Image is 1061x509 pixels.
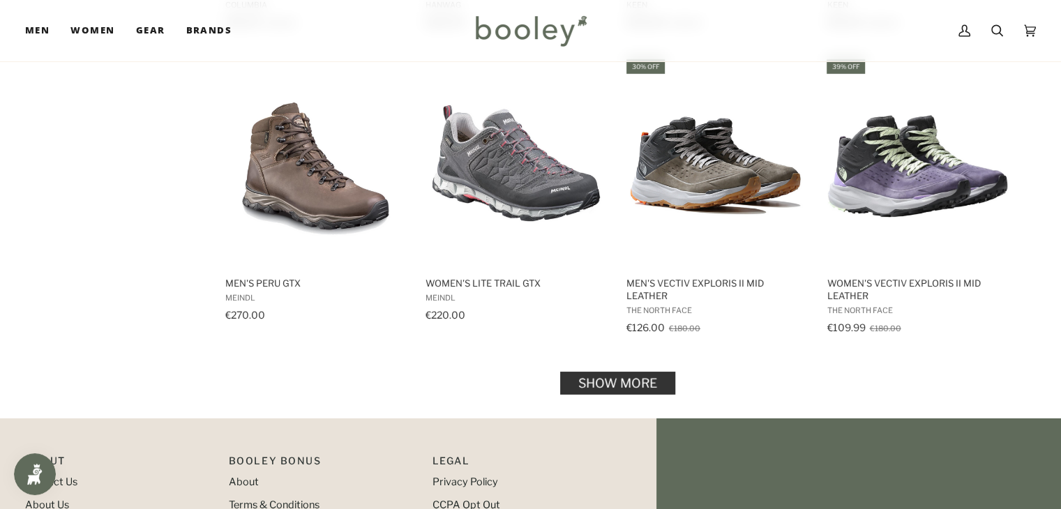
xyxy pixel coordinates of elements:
[626,276,806,301] span: Men's Vectiv Exploris II Mid Leather
[423,69,608,254] img: Meindl Women's Lite Trail GTX Stone Grey / Rose - Booley Galway
[136,24,165,38] span: Gear
[224,376,1011,390] div: Pagination
[668,323,700,333] span: €180.00
[225,292,405,302] span: Meindl
[426,276,606,289] span: Women's Lite Trail GTX
[423,56,608,337] a: Women's Lite Trail GTX
[624,56,808,337] a: Men's Vectiv Exploris II Mid Leather
[229,476,259,488] a: About
[469,10,592,51] img: Booley
[229,453,419,475] p: Booley Bonus
[624,69,808,254] img: The North Face Men's Vectiv Exploris II Mid Leather New Taupe Green / Asphalt Grey - Booley Galway
[827,276,1007,301] span: Women's Vectiv Exploris II Mid Leather
[560,372,675,395] a: Show more
[827,305,1007,314] span: The North Face
[432,476,498,488] a: Privacy Policy
[869,323,901,333] span: €180.00
[25,24,50,38] span: Men
[825,56,1009,337] a: Women's Vectiv Exploris II Mid Leather
[14,453,56,495] iframe: Button to open loyalty program pop-up
[626,321,664,333] span: €126.00
[225,276,405,289] span: Men's Peru GTX
[426,308,465,320] span: €220.00
[825,69,1009,254] img: The North Face Women's Vectiv Exploris II Mid Leather Lunar Slate / Asphalt Grey - Booley Galway
[432,453,622,475] p: Pipeline_Footer Sub
[225,308,264,320] span: €270.00
[223,69,407,254] img: Meindl Men's Peru GTX Brown - Booley Galway
[25,453,215,475] p: Pipeline_Footer Main
[223,56,407,337] a: Men's Peru GTX
[626,59,664,73] div: 30% off
[70,24,114,38] span: Women
[426,292,606,302] span: Meindl
[186,24,232,38] span: Brands
[827,59,865,73] div: 39% off
[827,321,865,333] span: €109.99
[626,305,806,314] span: The North Face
